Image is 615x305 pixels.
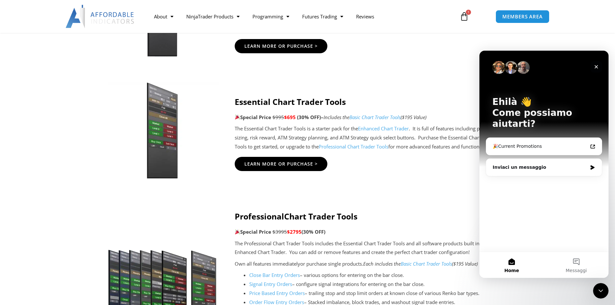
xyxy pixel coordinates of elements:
a: MEMBERS AREA [496,10,549,23]
strong: Special Price [235,229,271,235]
strong: Chart Trader Tools [284,211,357,222]
a: Reviews [350,9,381,24]
b: (30% OFF) [302,229,325,235]
span: MEMBERS AREA [502,14,543,19]
a: Learn More Or Purchase > [235,39,327,53]
a: Professional Chart Trader Tools [319,143,388,150]
p: The Essential Chart Trader Tools is a starter pack for the . It is full of features including pos... [235,124,509,151]
img: LogoAI | Affordable Indicators – NinjaTrader [66,5,135,28]
a: Basic Chart Trader Tools [401,260,452,267]
p: The Professional Chart Trader Tools includes the Essential Chart Trader Tools and all software pr... [235,239,509,257]
span: 1 [466,10,471,15]
a: Learn More Or Purchase > [235,157,327,171]
b: (30% OFF) [297,114,323,120]
a: NinjaTrader Products [180,9,246,24]
a: 1 [450,7,478,26]
strong: Special Price [235,114,271,120]
h4: Professional [235,211,509,221]
span: or purchase single products. [300,260,363,267]
span: Learn More Or Purchase > [244,44,318,48]
img: Essential-Chart-Trader-Toolsjpg | Affordable Indicators – NinjaTrader [106,82,219,179]
nav: Menu [148,9,452,24]
img: 🎉 [235,229,240,234]
li: – configure signal integrations for entering on the bar close. [249,280,509,289]
li: – various options for entering on the bar close. [249,271,509,280]
span: Learn More Or Purchase > [244,162,318,166]
span: $2795 [287,229,302,235]
img: 🎉 [235,115,240,119]
span: $995 [272,114,284,120]
a: Futures Trading [296,9,350,24]
a: Basic Chart Trader Tools [349,114,401,120]
a: Signal Entry Orders [249,281,292,287]
iframe: Intercom live chat [593,283,609,299]
a: Close Bar Entry Orders [249,272,300,278]
a: Programming [246,9,296,24]
span: $695 [284,114,296,120]
iframe: Intercom live chat [479,51,609,278]
span: Own all features immediately [235,260,300,267]
i: Includes the ($195 Value) [323,114,426,120]
li: – trailing stop and stop limit orders at known close of various Renko bar types. [249,289,509,298]
i: Each includes the ($195 Value) [363,260,478,267]
a: Enhanced Chart Trader [358,125,409,132]
strong: Essential Chart Trader Tools [235,96,346,107]
span: $3995 [272,229,287,235]
strong: – [321,114,323,120]
a: Price Based Entry Orders [249,290,305,296]
a: About [148,9,180,24]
